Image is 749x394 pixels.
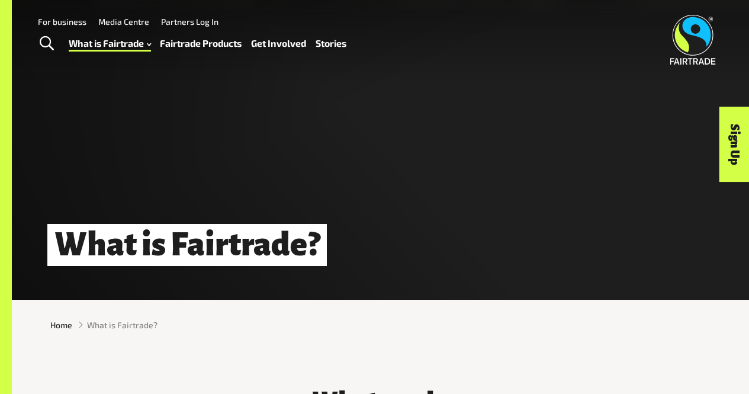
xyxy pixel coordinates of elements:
[69,35,151,52] a: What is Fairtrade
[87,319,157,331] span: What is Fairtrade?
[47,224,327,266] h1: What is Fairtrade?
[98,17,149,27] a: Media Centre
[32,29,61,59] a: Toggle Search
[160,35,242,52] a: Fairtrade Products
[38,17,86,27] a: For business
[670,15,716,65] img: Fairtrade Australia New Zealand logo
[161,17,218,27] a: Partners Log In
[316,35,346,52] a: Stories
[50,319,72,331] a: Home
[251,35,306,52] a: Get Involved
